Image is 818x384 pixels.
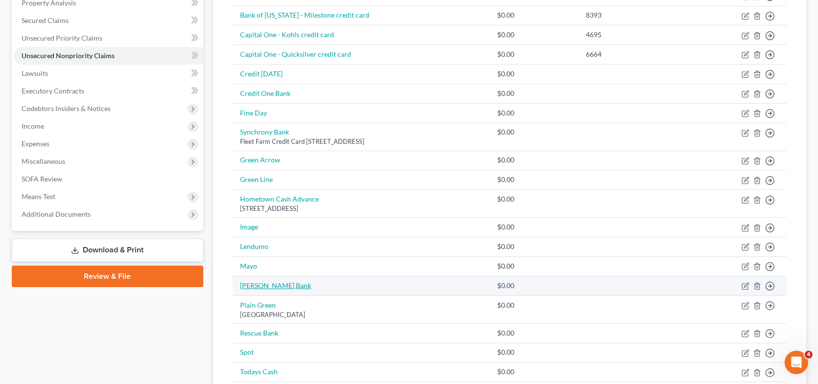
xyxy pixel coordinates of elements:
[497,347,570,357] div: $0.00
[22,122,44,130] span: Income
[14,29,203,47] a: Unsecured Priority Claims
[241,329,279,337] a: Rescue Bank
[241,69,283,78] a: Credit [DATE]
[497,367,570,377] div: $0.00
[22,192,55,201] span: Means Test
[241,367,278,376] a: Todays Cash
[241,50,352,58] a: Capital One - Quicksilver credit card
[586,49,685,59] div: 6664
[241,11,370,19] a: Bank of [US_STATE] - Milestone credit card
[497,194,570,204] div: $0.00
[497,127,570,137] div: $0.00
[14,65,203,82] a: Lawsuits
[22,157,65,165] span: Miscellaneous
[586,30,685,40] div: 4695
[14,82,203,100] a: Executory Contracts
[241,310,482,319] div: [GEOGRAPHIC_DATA]
[241,137,482,146] div: Fleet Farm Credit Card [STREET_ADDRESS]
[22,69,48,77] span: Lawsuits
[497,222,570,232] div: $0.00
[497,69,570,79] div: $0.00
[241,281,312,290] a: [PERSON_NAME] Bank
[22,51,115,60] span: Unsecured Nonpriority Claims
[241,242,269,250] a: Lendumo
[241,348,254,356] a: Spot
[241,204,482,213] div: [STREET_ADDRESS]
[785,351,808,374] iframe: Intercom live chat
[22,34,102,42] span: Unsecured Priority Claims
[241,156,281,164] a: Green Arrow
[241,109,267,117] a: Fine Day
[805,351,813,359] span: 4
[12,266,203,287] a: Review & File
[12,239,203,262] a: Download & Print
[22,104,111,113] span: Codebtors Insiders & Notices
[241,223,259,231] a: Image
[497,175,570,184] div: $0.00
[241,89,291,97] a: Credit One Bank
[22,87,84,95] span: Executory Contracts
[14,170,203,188] a: SOFA Review
[497,300,570,310] div: $0.00
[22,175,62,183] span: SOFA Review
[241,262,258,270] a: Mayo
[497,89,570,98] div: $0.00
[241,301,276,309] a: Plain Green
[241,195,319,203] a: Hometown Cash Advance
[497,10,570,20] div: $0.00
[497,242,570,251] div: $0.00
[241,30,335,39] a: Capital One - Kohls credit card
[22,210,91,218] span: Additional Documents
[241,128,289,136] a: Synchrony Bank
[497,49,570,59] div: $0.00
[586,10,685,20] div: 8393
[497,155,570,165] div: $0.00
[14,47,203,65] a: Unsecured Nonpriority Claims
[497,281,570,291] div: $0.00
[497,261,570,271] div: $0.00
[22,139,49,148] span: Expenses
[497,30,570,40] div: $0.00
[22,16,69,24] span: Secured Claims
[241,175,273,183] a: Green Line
[497,108,570,118] div: $0.00
[14,12,203,29] a: Secured Claims
[497,328,570,338] div: $0.00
